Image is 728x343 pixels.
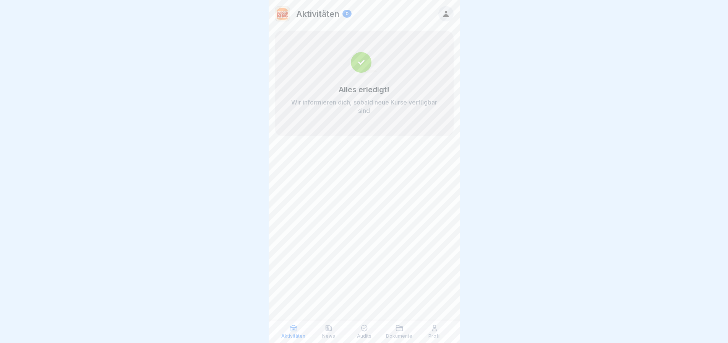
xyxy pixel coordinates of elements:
[339,85,389,94] p: Alles erledigt!
[281,333,305,339] p: Aktivitäten
[275,7,290,21] img: w2f18lwxr3adf3talrpwf6id.png
[357,333,371,339] p: Audits
[290,98,438,115] p: Wir informieren dich, sobald neue Kurse verfügbar sind
[322,333,335,339] p: News
[351,52,377,73] img: completed.svg
[386,333,412,339] p: Dokumente
[296,9,339,19] p: Aktivitäten
[342,10,352,18] div: 0
[428,333,441,339] p: Profil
